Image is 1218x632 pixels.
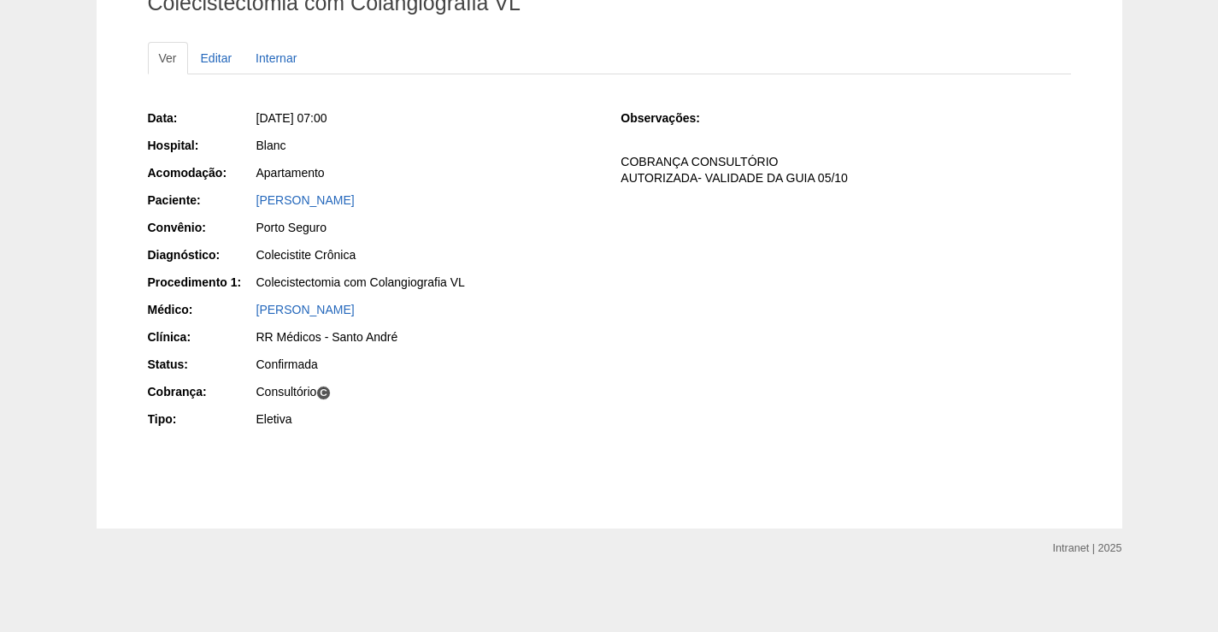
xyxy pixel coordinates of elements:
div: Intranet | 2025 [1053,540,1122,557]
div: Clínica: [148,328,255,346]
div: Confirmada [256,356,597,373]
div: Colecistectomia com Colangiografia VL [256,274,597,291]
div: Blanc [256,137,597,154]
div: Eletiva [256,411,597,428]
div: Cobrança: [148,383,255,400]
a: Ver [148,42,188,74]
a: Editar [190,42,244,74]
div: Tipo: [148,411,255,428]
div: Colecistite Crônica [256,246,597,263]
div: Diagnóstico: [148,246,255,263]
p: COBRANÇA CONSULTÓRIO AUTORIZADA- VALIDADE DA GUIA 05/10 [621,154,1070,186]
span: C [316,386,331,400]
div: Consultório [256,383,597,400]
div: Acomodação: [148,164,255,181]
div: Hospital: [148,137,255,154]
a: Internar [244,42,308,74]
div: Paciente: [148,192,255,209]
div: Observações: [621,109,727,127]
a: [PERSON_NAME] [256,193,355,207]
span: [DATE] 07:00 [256,111,327,125]
div: Convênio: [148,219,255,236]
div: RR Médicos - Santo André [256,328,597,346]
div: Médico: [148,301,255,318]
div: Status: [148,356,255,373]
a: [PERSON_NAME] [256,303,355,316]
div: Data: [148,109,255,127]
div: Porto Seguro [256,219,597,236]
div: Apartamento [256,164,597,181]
div: Procedimento 1: [148,274,255,291]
